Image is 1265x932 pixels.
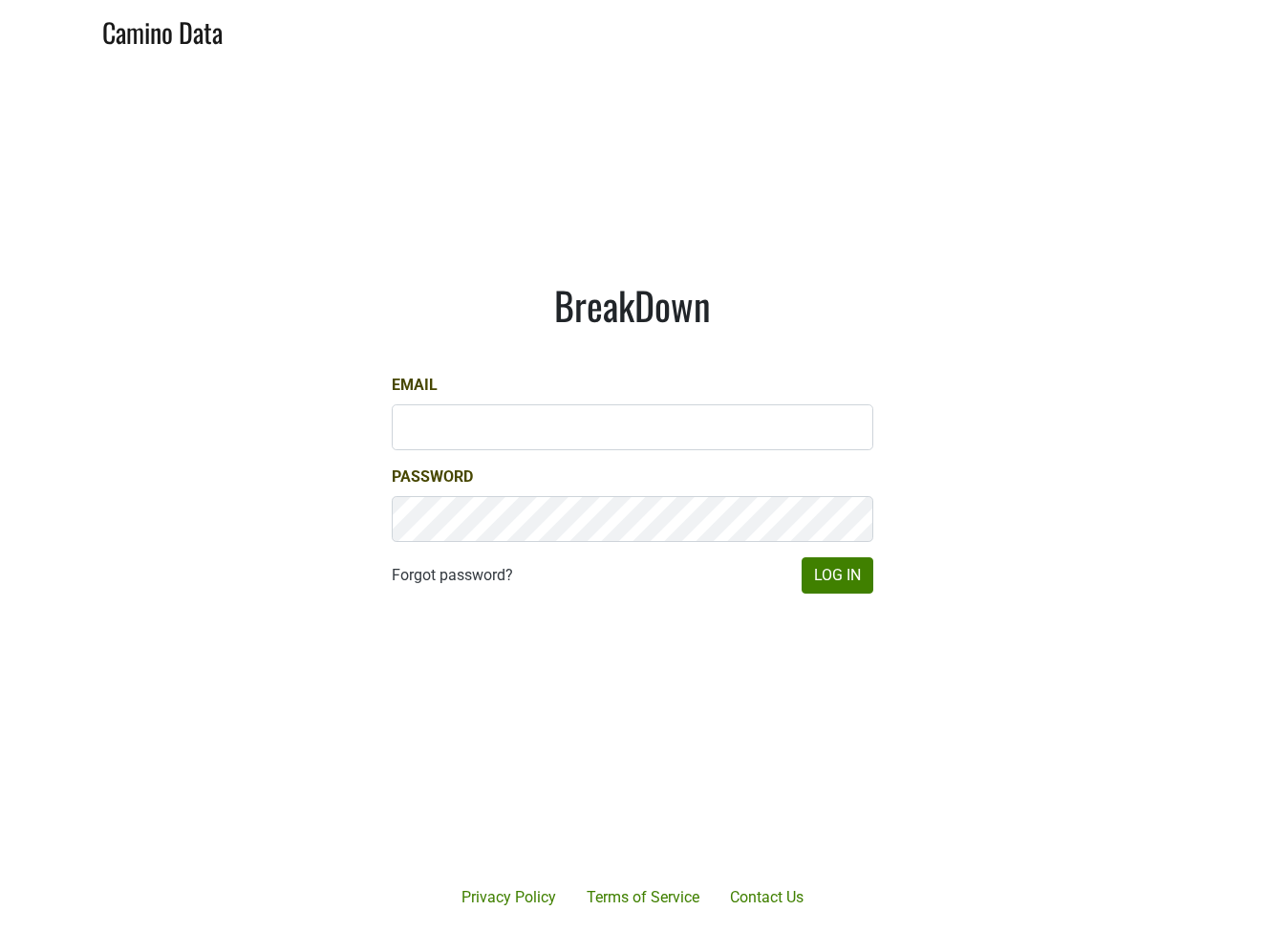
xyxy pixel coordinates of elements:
a: Contact Us [715,878,819,917]
label: Email [392,374,438,397]
a: Camino Data [102,8,223,53]
label: Password [392,466,473,488]
a: Forgot password? [392,564,513,587]
button: Log In [802,557,873,594]
a: Privacy Policy [446,878,571,917]
a: Terms of Service [571,878,715,917]
h1: BreakDown [392,282,873,328]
